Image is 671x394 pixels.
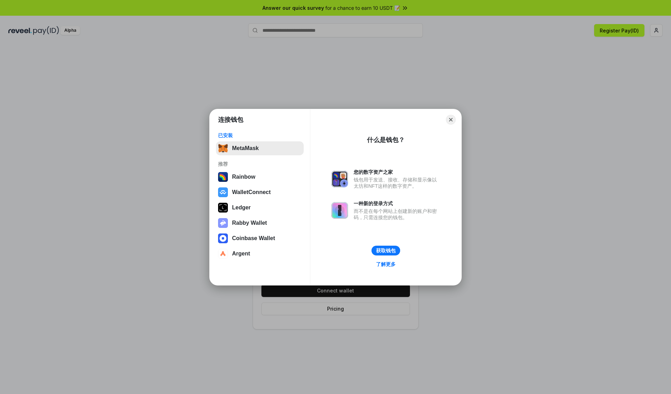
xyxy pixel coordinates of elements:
[331,202,348,219] img: svg+xml,%3Csvg%20xmlns%3D%22http%3A%2F%2Fwww.w3.org%2F2000%2Fsvg%22%20fill%3D%22none%22%20viewBox...
[218,233,228,243] img: svg+xml,%3Csvg%20width%3D%2228%22%20height%3D%2228%22%20viewBox%3D%220%200%2028%2028%22%20fill%3D...
[218,143,228,153] img: svg+xml,%3Csvg%20fill%3D%22none%22%20height%3D%2233%22%20viewBox%3D%220%200%2035%2033%22%20width%...
[367,136,405,144] div: 什么是钱包？
[218,249,228,259] img: svg+xml,%3Csvg%20width%3D%2228%22%20height%3D%2228%22%20viewBox%3D%220%200%2028%2028%22%20fill%3D...
[376,247,396,254] div: 获取钱包
[446,115,456,125] button: Close
[216,170,304,184] button: Rainbow
[216,185,304,199] button: WalletConnect
[218,172,228,182] img: svg+xml,%3Csvg%20width%3D%22120%22%20height%3D%22120%22%20viewBox%3D%220%200%20120%20120%22%20fil...
[232,205,251,211] div: Ledger
[218,161,302,167] div: 推荐
[218,132,302,139] div: 已安装
[232,174,255,180] div: Rainbow
[331,171,348,187] img: svg+xml,%3Csvg%20xmlns%3D%22http%3A%2F%2Fwww.w3.org%2F2000%2Fsvg%22%20fill%3D%22none%22%20viewBox...
[232,189,271,195] div: WalletConnect
[218,218,228,228] img: svg+xml,%3Csvg%20xmlns%3D%22http%3A%2F%2Fwww.w3.org%2F2000%2Fsvg%22%20fill%3D%22none%22%20viewBox...
[218,203,228,213] img: svg+xml,%3Csvg%20xmlns%3D%22http%3A%2F%2Fwww.w3.org%2F2000%2Fsvg%22%20width%3D%2228%22%20height%3...
[371,246,400,255] button: 获取钱包
[218,187,228,197] img: svg+xml,%3Csvg%20width%3D%2228%22%20height%3D%2228%22%20viewBox%3D%220%200%2028%2028%22%20fill%3D...
[232,220,267,226] div: Rabby Wallet
[354,177,440,189] div: 钱包用于发送、接收、存储和显示像以太坊和NFT这样的数字资产。
[354,200,440,207] div: 一种新的登录方式
[232,145,259,151] div: MetaMask
[376,261,396,267] div: 了解更多
[232,235,275,241] div: Coinbase Wallet
[216,231,304,245] button: Coinbase Wallet
[216,216,304,230] button: Rabby Wallet
[216,201,304,215] button: Ledger
[372,260,400,269] a: 了解更多
[232,251,250,257] div: Argent
[216,247,304,261] button: Argent
[218,116,243,124] h1: 连接钱包
[354,208,440,221] div: 而不是在每个网站上创建新的账户和密码，只需连接您的钱包。
[354,169,440,175] div: 您的数字资产之家
[216,141,304,155] button: MetaMask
